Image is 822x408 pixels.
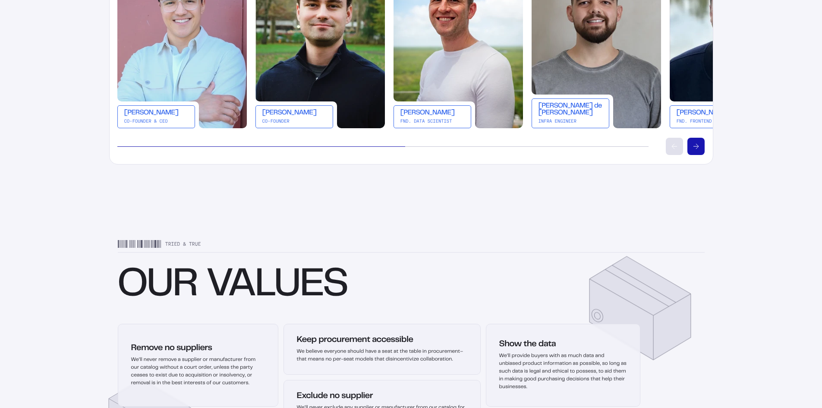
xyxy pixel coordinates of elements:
[687,138,705,155] button: Scroll right
[499,339,627,350] h2: Show the data
[124,110,189,117] div: [PERSON_NAME]
[124,119,189,123] div: Co-Founder & CEO
[400,110,465,117] div: [PERSON_NAME]
[538,119,603,123] div: Infra Engineer
[676,119,741,123] div: FND. Frontend Engineer
[297,348,467,364] p: We believe everyone should have a seat at the table in procurement–that means no per-seat models ...
[131,356,265,387] p: We’ll never remove a supplier or manufacturer from our catalog without a court order, unless the ...
[131,343,265,354] h2: Remove no suppliers
[262,110,327,117] div: [PERSON_NAME]
[538,103,603,117] div: [PERSON_NAME] de [PERSON_NAME]
[297,391,467,402] h2: Exclude no supplier
[676,110,741,117] div: [PERSON_NAME]
[499,352,627,391] p: We’ll provide buyers with as much data and unbiased product information as possible, so long as s...
[666,138,683,155] button: Scroll left
[118,240,705,253] div: Tried & True
[297,335,467,345] h2: Keep procurement accessible
[118,268,705,304] h1: Our Values
[262,119,327,123] div: Co-Founder
[400,119,465,123] div: FND. Data Scientist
